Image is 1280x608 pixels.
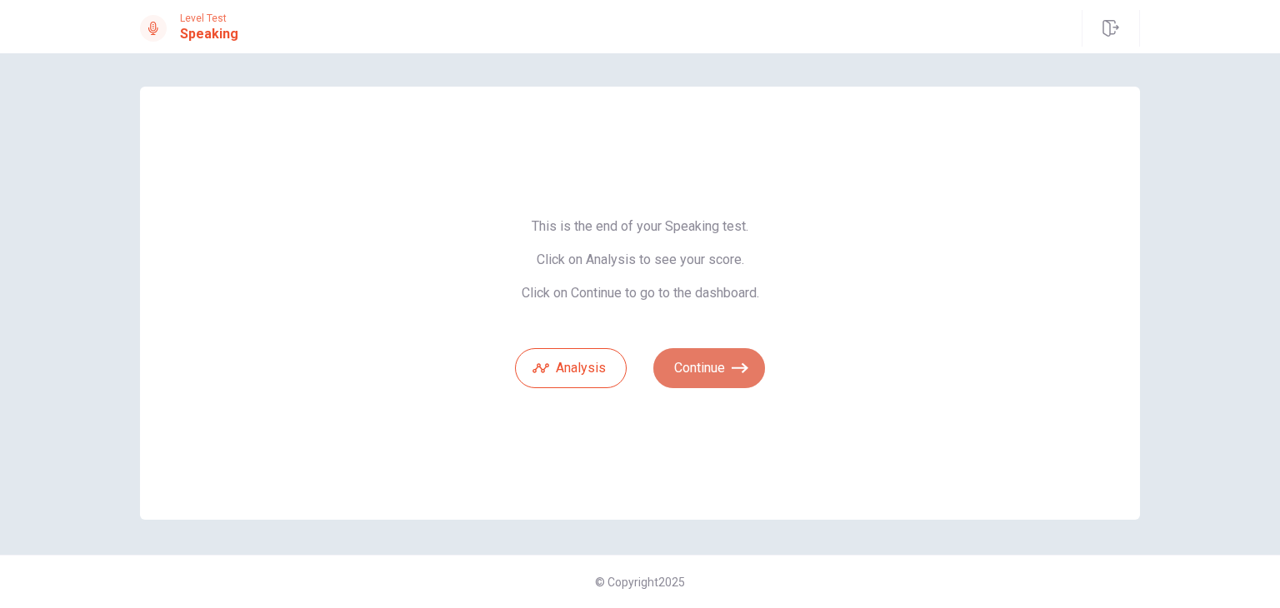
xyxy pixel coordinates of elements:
button: Continue [653,348,765,388]
span: Level Test [180,12,238,24]
span: This is the end of your Speaking test. Click on Analysis to see your score. Click on Continue to ... [515,218,765,302]
h1: Speaking [180,24,238,44]
button: Analysis [515,348,627,388]
span: © Copyright 2025 [595,576,685,589]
